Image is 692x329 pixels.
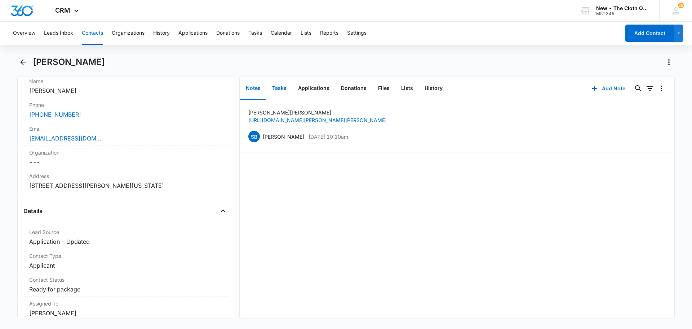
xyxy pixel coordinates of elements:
[216,22,240,45] button: Donations
[23,297,229,321] div: Assigned To[PERSON_NAME]
[29,300,223,307] label: Assigned To
[419,77,448,100] button: History
[663,56,675,68] button: Actions
[23,225,229,249] div: Lead SourceApplication - Updated
[29,252,223,260] label: Contact Type
[292,77,335,100] button: Applications
[29,228,223,236] label: Lead Source
[320,22,338,45] button: Reports
[29,172,223,180] label: Address
[23,74,229,98] div: Name[PERSON_NAME]
[372,77,395,100] button: Files
[23,146,229,169] div: Organization---
[112,22,145,45] button: Organizations
[23,98,229,122] div: Phone[PHONE_NUMBER]
[678,3,684,8] div: notifications count
[23,207,43,215] h4: Details
[44,22,73,45] button: Leads Inbox
[178,22,208,45] button: Applications
[23,169,229,193] div: Address[STREET_ADDRESS][PERSON_NAME][US_STATE]
[29,101,223,109] label: Phone
[248,117,387,123] a: [URL][DOMAIN_NAME][PERSON_NAME][PERSON_NAME]
[248,22,262,45] button: Tasks
[29,110,81,119] a: [PHONE_NUMBER]
[263,133,304,140] p: [PERSON_NAME]
[585,80,633,97] button: Add Note
[678,3,684,8] span: 25
[55,7,70,14] span: CRM
[29,237,223,246] dd: Application - Updated
[644,83,656,94] button: Filters
[82,22,103,45] button: Contacts
[240,77,266,100] button: Notes
[596,11,649,16] div: account id
[271,22,292,45] button: Calendar
[29,149,223,156] label: Organization
[29,158,223,166] dd: ---
[309,133,348,140] p: [DATE] 10:10am
[596,5,649,11] div: account name
[17,56,28,68] button: Back
[29,77,223,85] label: Name
[153,22,170,45] button: History
[29,86,223,95] dd: [PERSON_NAME]
[29,276,223,283] label: Contact Status
[656,83,667,94] button: Overflow Menu
[23,249,229,273] div: Contact TypeApplicant
[29,125,223,133] label: Email
[29,309,223,317] dd: [PERSON_NAME]
[33,57,105,68] h1: [PERSON_NAME]
[266,77,292,100] button: Tasks
[29,261,223,270] dd: Applicant
[13,22,35,45] button: Overview
[23,122,229,146] div: Email[EMAIL_ADDRESS][DOMAIN_NAME]
[248,109,387,116] p: [PERSON_NAME] [PERSON_NAME]
[248,131,260,142] span: SB
[23,273,229,297] div: Contact StatusReady for package
[625,25,674,42] button: Add Contact
[29,134,101,143] a: [EMAIL_ADDRESS][DOMAIN_NAME]
[395,77,419,100] button: Lists
[633,83,644,94] button: Search...
[29,181,223,190] dd: [STREET_ADDRESS][PERSON_NAME][US_STATE]
[29,285,223,294] dd: Ready for package
[347,22,367,45] button: Settings
[217,205,229,217] button: Close
[301,22,311,45] button: Lists
[335,77,372,100] button: Donations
